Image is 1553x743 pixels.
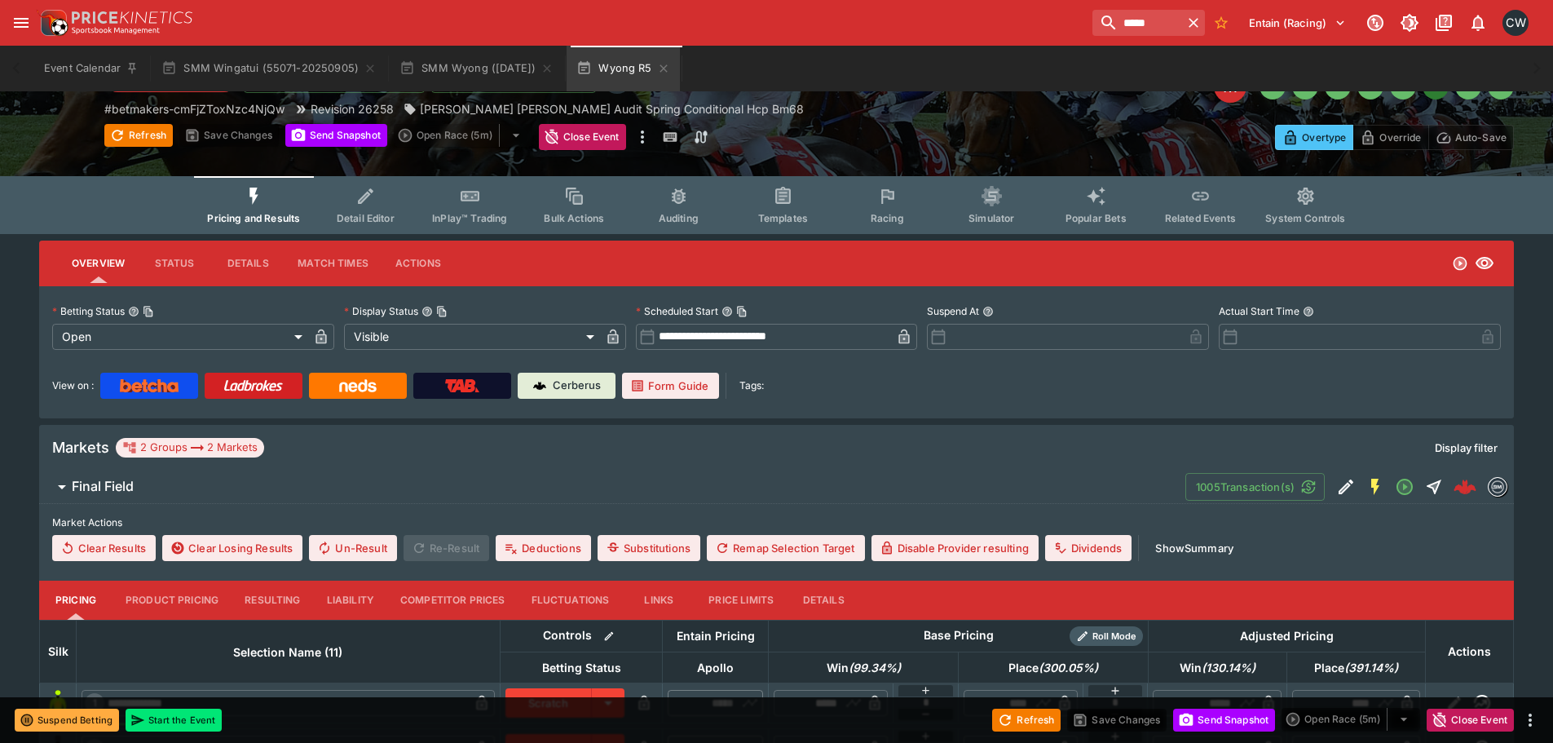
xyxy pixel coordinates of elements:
span: Detail Editor [337,212,395,224]
button: Notifications [1463,8,1493,38]
button: Auto-Save [1428,125,1514,150]
p: Actual Start Time [1219,304,1299,318]
button: Straight [1419,472,1449,502]
button: Fluctuations [518,581,623,620]
button: Status [138,244,211,283]
input: search [1092,10,1182,36]
button: Clint Wallis [1498,5,1533,41]
a: Form Guide [622,373,719,399]
p: Scheduled Start [636,304,718,318]
label: Tags: [739,373,764,399]
button: Actual Start Time [1303,306,1314,317]
button: more [633,124,652,150]
button: Clear Results [52,535,156,561]
button: Copy To Clipboard [143,306,154,317]
p: Cerberus [553,378,601,394]
button: SGM Enabled [1361,472,1390,502]
label: View on : [52,373,94,399]
span: Bulk Actions [544,212,604,224]
button: Substitutions [598,535,700,561]
span: Racing [871,212,904,224]
button: Remap Selection Target [707,535,865,561]
img: logo-cerberus--red.svg [1454,475,1476,498]
svg: Open [1395,477,1414,497]
span: Place(300.05%) [990,658,1116,678]
button: Toggle light/dark mode [1395,8,1424,38]
h5: Markets [52,438,109,457]
em: ( 300.05 %) [1039,658,1098,678]
button: SMM Wingatui (55071-20250905) [152,46,386,91]
span: Pricing and Results [207,212,300,224]
th: Entain Pricing [663,620,769,652]
img: Betcha [120,379,179,392]
button: Suspend Betting [15,709,119,732]
button: Send Snapshot [285,124,387,147]
button: Close Event [539,124,626,150]
span: Roll Mode [1086,630,1143,643]
button: Details [787,581,860,620]
button: 1005Transaction(s) [1185,473,1325,501]
h6: Final Field [72,478,134,495]
img: runner 1 [45,690,71,716]
button: Event Calendar [34,46,148,91]
button: Copy To Clipboard [436,306,448,317]
th: Controls [500,620,663,652]
span: Place(391.14%) [1296,658,1416,678]
button: Price Limits [695,581,787,620]
em: ( 99.34 %) [849,658,901,678]
button: Links [622,581,695,620]
th: Apollo [663,652,769,683]
img: PriceKinetics Logo [36,7,68,39]
span: Win(99.34%) [809,658,919,678]
a: Cerberus [518,373,615,399]
button: Connected to PK [1361,8,1390,38]
button: Competitor Prices [387,581,518,620]
div: Bishop Collins Audit Spring Conditional Hcp Bm68 [404,100,804,117]
button: Liability [314,581,387,620]
th: Silk [40,620,77,683]
p: Suspend At [927,304,979,318]
button: Overview [59,244,138,283]
button: Refresh [992,709,1061,732]
button: more [1520,710,1540,730]
button: Send Snapshot [1173,709,1275,732]
button: Override [1352,125,1428,150]
img: Cerberus [533,379,546,392]
button: Copy To Clipboard [736,306,748,317]
button: SMM Wyong ([DATE]) [390,46,563,91]
button: Bulk edit [598,626,620,647]
span: Auditing [659,212,699,224]
button: Wyong R5 [567,46,679,91]
div: Base Pricing [917,626,1000,646]
div: split button [1282,708,1420,731]
em: ( 391.14 %) [1344,658,1398,678]
button: Pricing [39,581,113,620]
span: Win(130.14%) [1162,658,1273,678]
button: Select Tenant [1239,10,1356,36]
span: InPlay™ Trading [432,212,507,224]
div: Show/hide Price Roll mode configuration. [1070,626,1143,646]
button: Deductions [496,535,591,561]
a: 287fd5f3-25e2-4c95-a6d9-dfd088abb707 [1449,471,1481,503]
button: Close Event [1427,709,1514,732]
svg: Open [1452,255,1468,272]
button: Final Field [39,471,1185,503]
button: No Bookmarks [1208,10,1234,36]
img: Ladbrokes [223,379,283,392]
div: 287fd5f3-25e2-4c95-a6d9-dfd088abb707 [1454,475,1476,498]
span: System Controls [1265,212,1345,224]
button: Scheduled StartCopy To Clipboard [721,306,733,317]
span: Re-Result [404,535,489,561]
button: Clear Losing Results [162,535,302,561]
button: Open [1390,472,1419,502]
p: Revision 26258 [311,100,394,117]
p: [PERSON_NAME] [PERSON_NAME] Audit Spring Conditional Hcp Bm68 [420,100,804,117]
div: Visible [344,324,600,350]
button: Suspend At [982,306,994,317]
button: Disable Provider resulting [871,535,1039,561]
img: PriceKinetics [72,11,192,24]
span: Templates [758,212,808,224]
button: Resulting [232,581,313,620]
button: Actions [382,244,455,283]
img: TabNZ [445,379,479,392]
